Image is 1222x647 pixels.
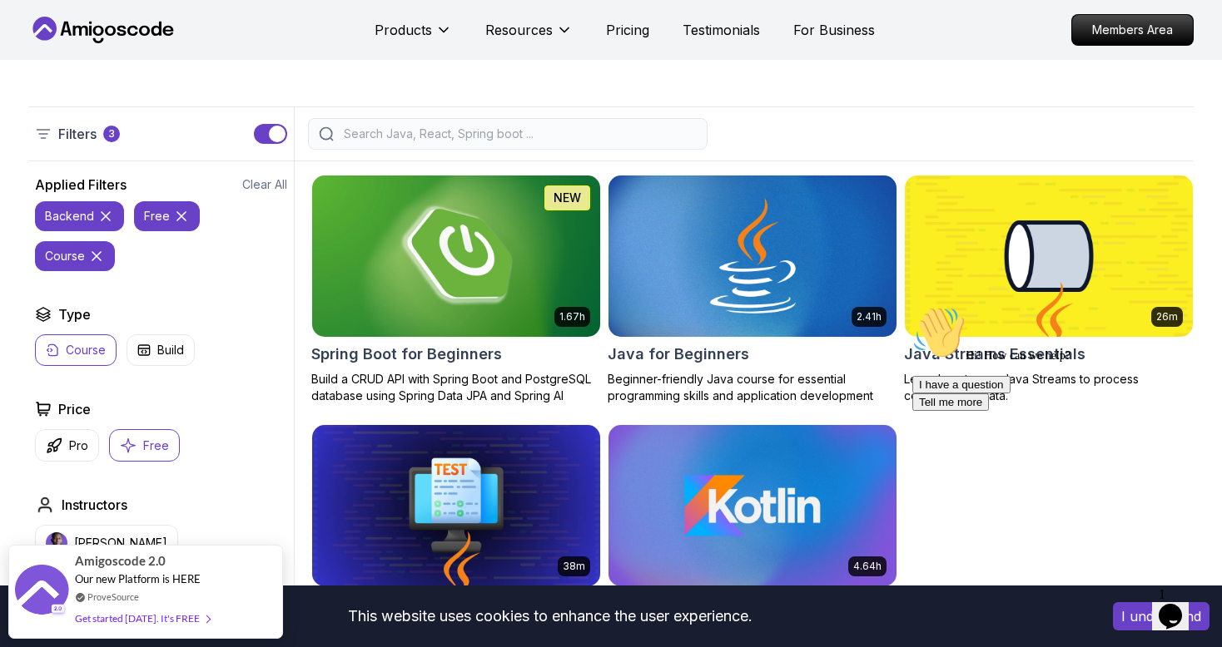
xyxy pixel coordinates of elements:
[375,20,432,40] p: Products
[109,429,180,462] button: Free
[242,176,287,193] button: Clear All
[58,399,91,419] h2: Price
[127,334,195,366] button: Build
[7,77,105,94] button: I have a question
[554,190,581,206] p: NEW
[793,20,875,40] a: For Business
[69,437,88,454] p: Pro
[683,20,760,40] a: Testimonials
[609,175,897,337] img: Java for Beginners card
[7,7,306,111] div: 👋Hi! How can we help?I have a questionTell me more
[35,525,178,561] button: instructor img[PERSON_NAME]
[609,425,897,586] img: Kotlin for Beginners card
[1113,602,1210,630] button: Accept cookies
[35,175,127,195] h2: Applied Filters
[904,175,1194,404] a: Java Streams Essentials card26mJava Streams EssentialsLearn how to use Java Streams to process co...
[15,565,69,619] img: provesource social proof notification image
[35,201,124,231] button: backend
[311,175,601,404] a: Spring Boot for Beginners card1.67hNEWSpring Boot for BeginnersBuild a CRUD API with Spring Boot ...
[7,7,60,60] img: :wave:
[75,551,166,570] span: Amigoscode 2.0
[608,175,897,404] a: Java for Beginners card2.41hJava for BeginnersBeginner-friendly Java course for essential program...
[108,127,115,141] p: 3
[312,425,600,586] img: Java Unit Testing Essentials card
[904,371,1194,404] p: Learn how to use Java Streams to process collections of data.
[311,371,601,404] p: Build a CRUD API with Spring Boot and PostgreSQL database using Spring Data JPA and Spring AI
[157,342,184,358] p: Build
[66,342,106,358] p: Course
[606,20,649,40] a: Pricing
[1152,580,1205,630] iframe: chat widget
[45,208,94,225] p: backend
[12,598,1088,635] div: This website uses cookies to enhance the user experience.
[45,248,85,264] p: course
[75,609,210,628] div: Get started [DATE]. It's FREE
[906,299,1205,572] iframe: chat widget
[563,560,585,573] p: 38m
[340,126,697,142] input: Search Java, React, Spring boot ...
[58,304,91,324] h2: Type
[608,343,749,366] h2: Java for Beginners
[857,310,882,323] p: 2.41h
[58,124,97,144] p: Filters
[35,334,117,366] button: Course
[905,175,1193,337] img: Java Streams Essentials card
[375,20,452,53] button: Products
[75,572,201,585] span: Our new Platform is HERE
[559,310,585,323] p: 1.67h
[7,94,83,111] button: Tell me more
[1071,14,1194,46] a: Members Area
[62,495,127,515] h2: Instructors
[853,560,882,573] p: 4.64h
[134,201,200,231] button: free
[87,590,139,604] a: ProveSource
[35,241,115,271] button: course
[485,20,553,40] p: Resources
[1072,15,1193,45] p: Members Area
[143,437,169,454] p: Free
[485,20,573,53] button: Resources
[7,50,165,62] span: Hi! How can we help?
[608,371,897,404] p: Beginner-friendly Java course for essential programming skills and application development
[144,208,170,225] p: free
[311,343,502,366] h2: Spring Boot for Beginners
[305,171,607,340] img: Spring Boot for Beginners card
[74,535,167,551] p: [PERSON_NAME]
[904,343,1085,366] h2: Java Streams Essentials
[35,429,99,462] button: Pro
[46,532,67,554] img: instructor img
